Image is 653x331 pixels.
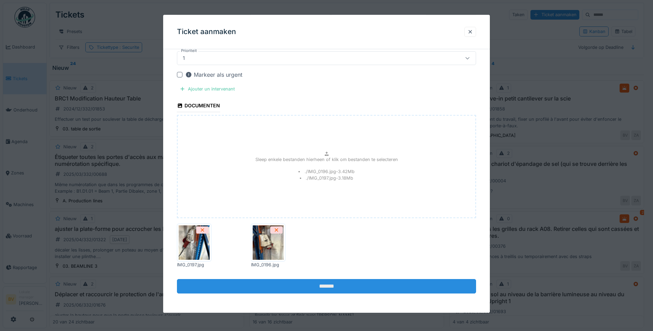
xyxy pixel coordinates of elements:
[253,226,284,260] img: ae8jyoqjmta8o6o8o11pq679zwuu
[177,262,211,268] div: IMG_0197.jpg
[177,100,220,112] div: Documenten
[177,84,238,94] div: Ajouter un intervenant
[185,71,242,79] div: Markeer als urgent
[179,226,210,260] img: c82zgcgjvm0rbgowmdm5a7shojxi
[298,168,355,175] li: ./IMG_0196.jpg - 3.42 Mb
[255,156,398,163] p: Sleep enkele bestanden hierheen of klik om bestanden te selecteren
[177,28,236,36] h3: Ticket aanmaken
[251,262,285,268] div: IMG_0196.jpg
[300,175,354,182] li: ./IMG_0197.jpg - 3.18 Mb
[180,48,198,54] label: Prioriteit
[180,54,188,62] div: 1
